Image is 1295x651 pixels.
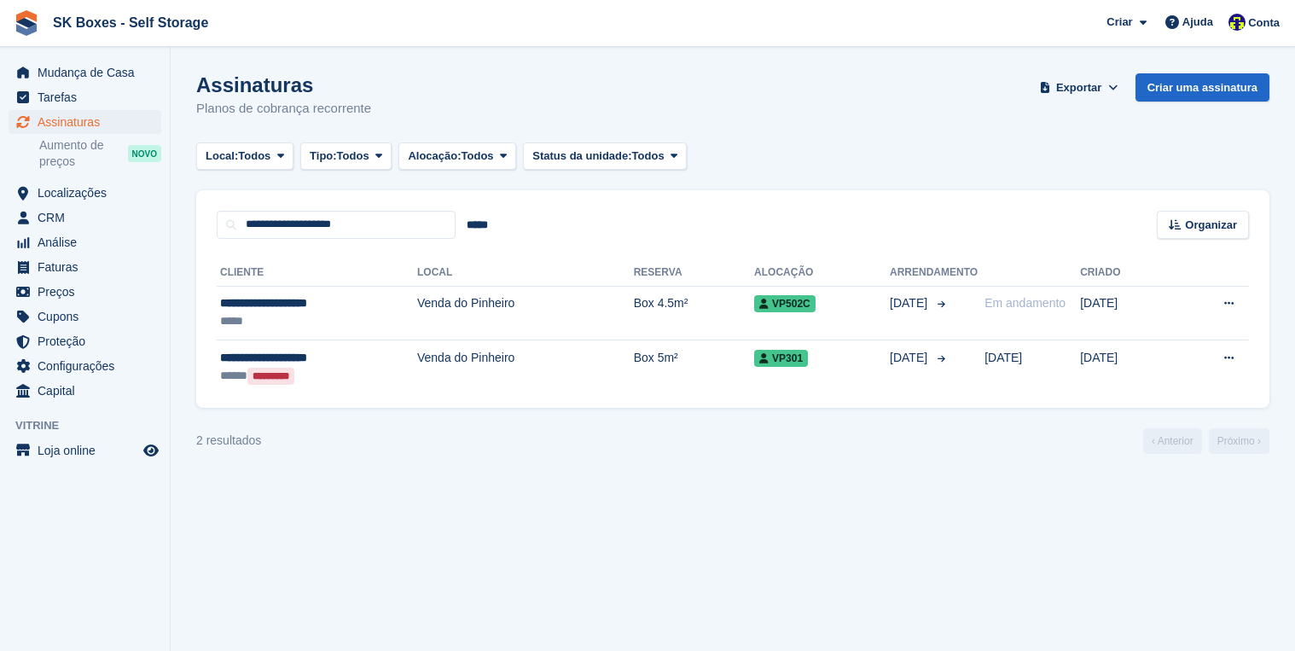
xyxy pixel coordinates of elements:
[1228,14,1246,31] img: Rita Ferreira
[196,99,371,119] p: Planos de cobrança recorrente
[196,73,371,96] h1: Assinaturas
[523,142,687,171] button: Status da unidade: Todos
[632,148,665,165] span: Todos
[38,379,140,403] span: Capital
[38,354,140,378] span: Configurações
[754,295,816,312] span: VP502C
[890,259,978,287] th: Arrendamento
[984,296,1066,310] span: Em andamento
[1106,14,1132,31] span: Criar
[9,61,161,84] a: menu
[532,148,631,165] span: Status da unidade:
[1140,428,1273,454] nav: Page
[39,137,161,171] a: Aumento de preços NOVO
[9,255,161,279] a: menu
[417,286,634,340] td: Venda do Pinheiro
[1080,286,1170,340] td: [DATE]
[310,148,337,165] span: Tipo:
[1143,428,1202,454] a: Anterior
[1209,428,1269,454] a: Próximo
[38,110,140,134] span: Assinaturas
[38,61,140,84] span: Mudança de Casa
[196,142,293,171] button: Local: Todos
[634,259,754,287] th: Reserva
[754,259,890,287] th: Alocação
[38,329,140,353] span: Proteção
[337,148,369,165] span: Todos
[634,286,754,340] td: Box 4.5m²
[38,85,140,109] span: Tarefas
[9,181,161,205] a: menu
[1037,73,1122,102] button: Exportar
[141,440,161,461] a: Loja de pré-visualização
[39,137,128,170] span: Aumento de preços
[38,305,140,328] span: Cupons
[890,294,931,312] span: [DATE]
[1056,79,1101,96] span: Exportar
[984,351,1022,364] span: [DATE]
[14,10,39,36] img: stora-icon-8386f47178a22dfd0bd8f6a31ec36ba5ce8667c1dd55bd0f319d3a0aa187defe.svg
[1080,259,1170,287] th: Criado
[9,329,161,353] a: menu
[1248,15,1280,32] span: Conta
[417,259,634,287] th: Local
[890,349,931,367] span: [DATE]
[128,145,161,162] div: NOVO
[300,142,392,171] button: Tipo: Todos
[754,350,808,367] span: VP301
[1080,340,1170,394] td: [DATE]
[15,417,170,434] span: Vitrine
[9,230,161,254] a: menu
[46,9,215,37] a: SK Boxes - Self Storage
[1182,14,1213,31] span: Ajuda
[196,432,261,450] div: 2 resultados
[9,85,161,109] a: menu
[634,340,754,394] td: Box 5m²
[206,148,238,165] span: Local:
[398,142,516,171] button: Alocação: Todos
[9,206,161,230] a: menu
[38,255,140,279] span: Faturas
[9,439,161,462] a: menu
[1135,73,1269,102] a: Criar uma assinatura
[1185,217,1237,234] span: Organizar
[9,305,161,328] a: menu
[238,148,270,165] span: Todos
[9,354,161,378] a: menu
[9,110,161,134] a: menu
[38,206,140,230] span: CRM
[38,181,140,205] span: Localizações
[38,280,140,304] span: Preços
[9,280,161,304] a: menu
[462,148,494,165] span: Todos
[408,148,461,165] span: Alocação:
[9,379,161,403] a: menu
[217,259,417,287] th: Cliente
[38,439,140,462] span: Loja online
[38,230,140,254] span: Análise
[417,340,634,394] td: Venda do Pinheiro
